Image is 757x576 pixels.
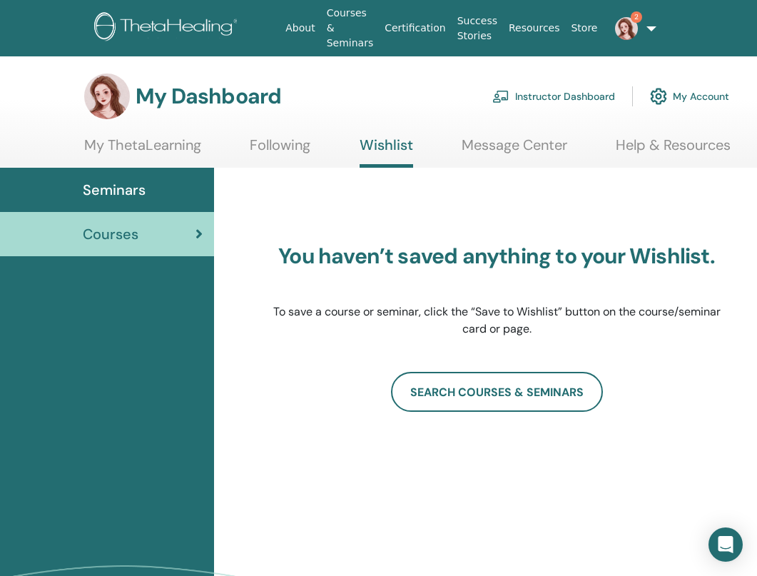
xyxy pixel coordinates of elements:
[272,303,721,338] p: To save a course or seminar, click the “Save to Wishlist” button on the course/seminar card or page.
[503,15,566,41] a: Resources
[492,90,509,103] img: chalkboard-teacher.svg
[391,372,603,412] a: SEARCH COURSES & SEMINARS
[83,179,146,201] span: Seminars
[615,17,638,40] img: default.jpg
[272,243,721,269] h3: You haven’t saved anything to your Wishlist.
[250,136,310,164] a: Following
[616,136,731,164] a: Help & Resources
[136,84,281,109] h3: My Dashboard
[84,136,201,164] a: My ThetaLearning
[631,11,642,23] span: 2
[84,74,130,119] img: default.jpg
[280,15,320,41] a: About
[452,8,503,49] a: Success Stories
[94,12,243,44] img: logo.png
[708,527,743,562] div: Open Intercom Messenger
[650,84,667,108] img: cog.svg
[83,223,138,245] span: Courses
[462,136,567,164] a: Message Center
[360,136,413,168] a: Wishlist
[492,81,615,112] a: Instructor Dashboard
[650,81,729,112] a: My Account
[379,15,451,41] a: Certification
[604,6,639,51] a: 2
[565,15,603,41] a: Store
